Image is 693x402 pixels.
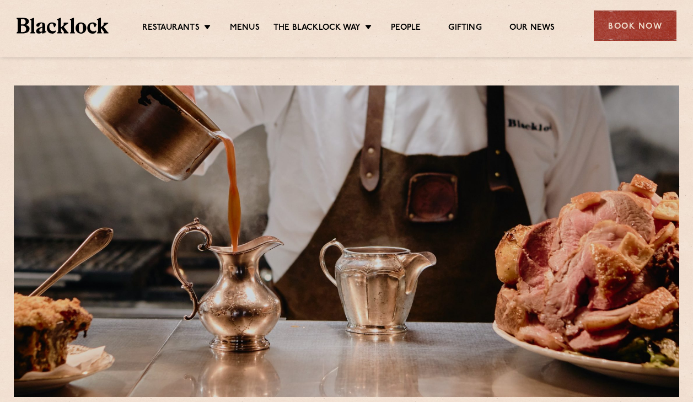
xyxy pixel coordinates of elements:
[17,18,109,33] img: BL_Textured_Logo-footer-cropped.svg
[509,23,555,35] a: Our News
[391,23,421,35] a: People
[594,10,676,41] div: Book Now
[448,23,481,35] a: Gifting
[273,23,361,35] a: The Blacklock Way
[142,23,200,35] a: Restaurants
[230,23,260,35] a: Menus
